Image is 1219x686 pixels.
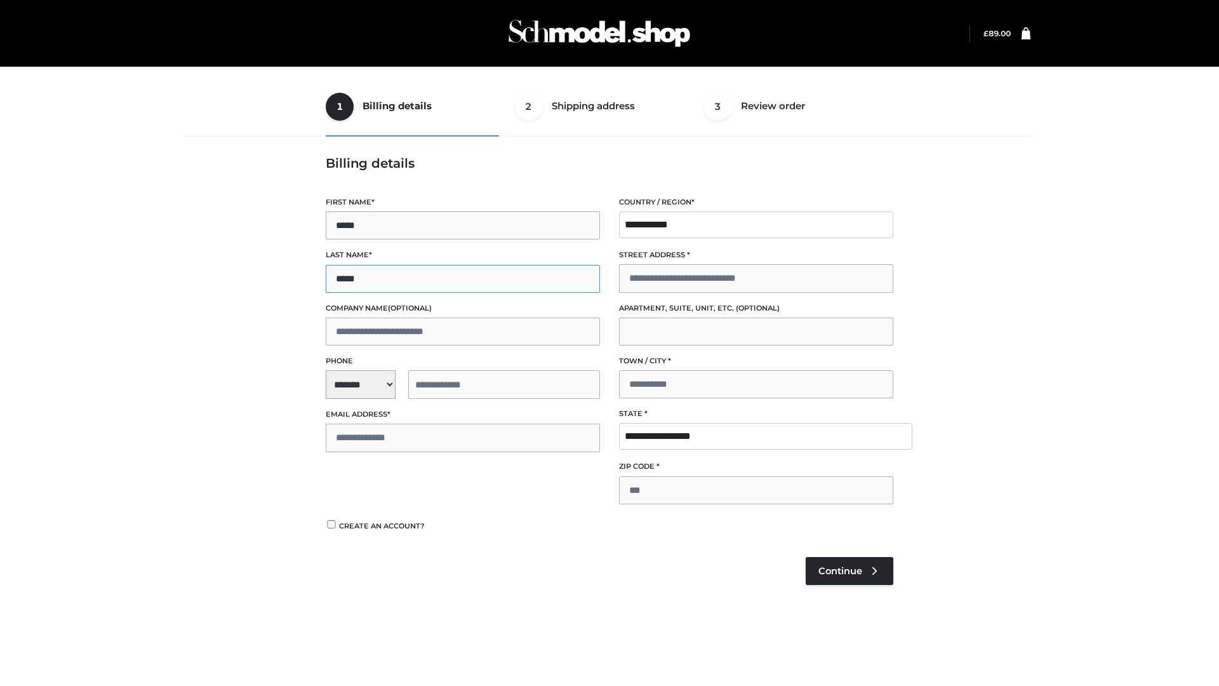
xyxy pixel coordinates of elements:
label: Street address [619,249,893,261]
span: (optional) [736,304,780,313]
label: Town / City [619,355,893,367]
label: Company name [326,302,600,314]
input: Create an account? [326,520,337,528]
label: Phone [326,355,600,367]
label: State [619,408,893,420]
span: Continue [818,565,862,577]
h3: Billing details [326,156,893,171]
span: (optional) [388,304,432,313]
label: ZIP Code [619,461,893,473]
label: Last name [326,249,600,261]
span: £ [983,29,989,38]
label: Email address [326,408,600,420]
a: Continue [806,557,893,585]
label: Country / Region [619,196,893,208]
bdi: 89.00 [983,29,1011,38]
img: Schmodel Admin 964 [504,8,695,58]
span: Create an account? [339,521,425,530]
label: First name [326,196,600,208]
label: Apartment, suite, unit, etc. [619,302,893,314]
a: £89.00 [983,29,1011,38]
